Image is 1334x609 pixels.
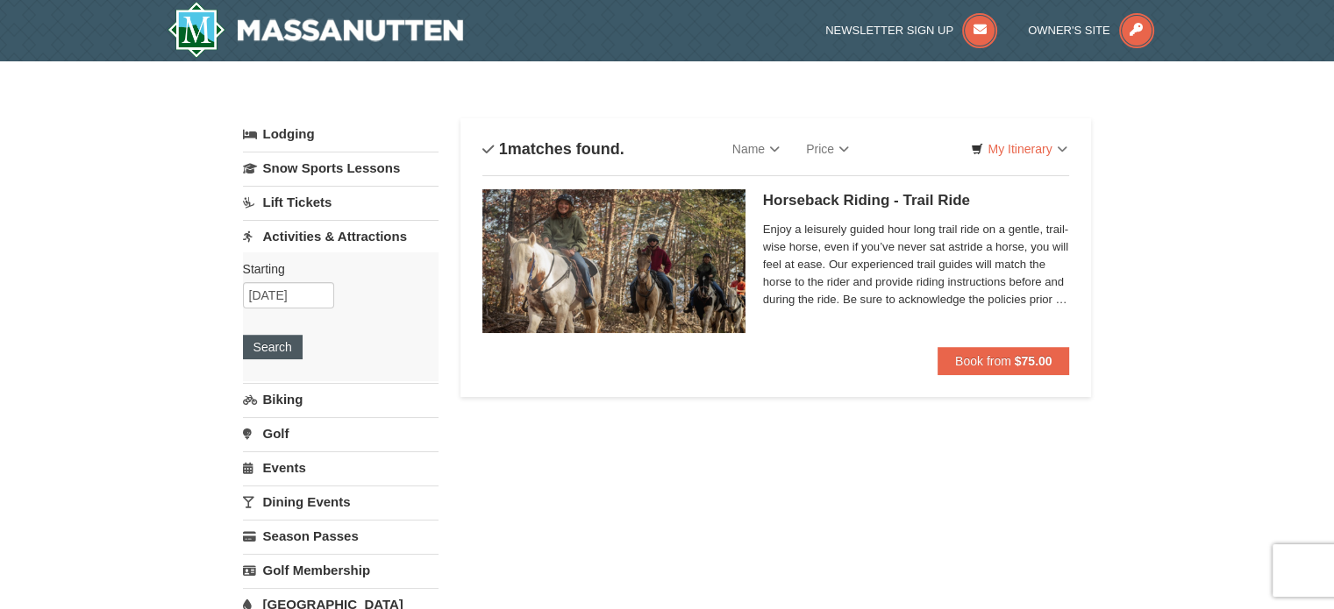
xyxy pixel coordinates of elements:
a: Lift Tickets [243,186,439,218]
a: Golf [243,417,439,450]
h4: matches found. [482,140,624,158]
strong: $75.00 [1015,354,1052,368]
a: Owner's Site [1028,24,1154,37]
img: 21584748-79-4e8ac5ed.jpg [482,189,745,333]
span: 1 [499,140,508,158]
a: Season Passes [243,520,439,552]
a: Lodging [243,118,439,150]
span: Owner's Site [1028,24,1110,37]
span: Newsletter Sign Up [825,24,953,37]
label: Starting [243,260,425,278]
a: Activities & Attractions [243,220,439,252]
a: Price [793,131,862,166]
button: Book from $75.00 [938,347,1070,375]
span: Enjoy a leisurely guided hour long trail ride on a gentle, trail-wise horse, even if you’ve never... [763,221,1070,308]
a: Golf Membership [243,554,439,586]
button: Search [243,335,303,359]
h5: Horseback Riding - Trail Ride [763,192,1070,209]
a: Name [719,131,793,166]
a: Events [243,451,439,484]
a: My Itinerary [959,136,1078,162]
a: Massanutten Resort [168,2,464,58]
a: Snow Sports Lessons [243,152,439,184]
img: Massanutten Resort Logo [168,2,464,58]
a: Biking [243,383,439,415]
a: Dining Events [243,485,439,518]
a: Newsletter Sign Up [825,24,997,37]
span: Book from [955,354,1011,368]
